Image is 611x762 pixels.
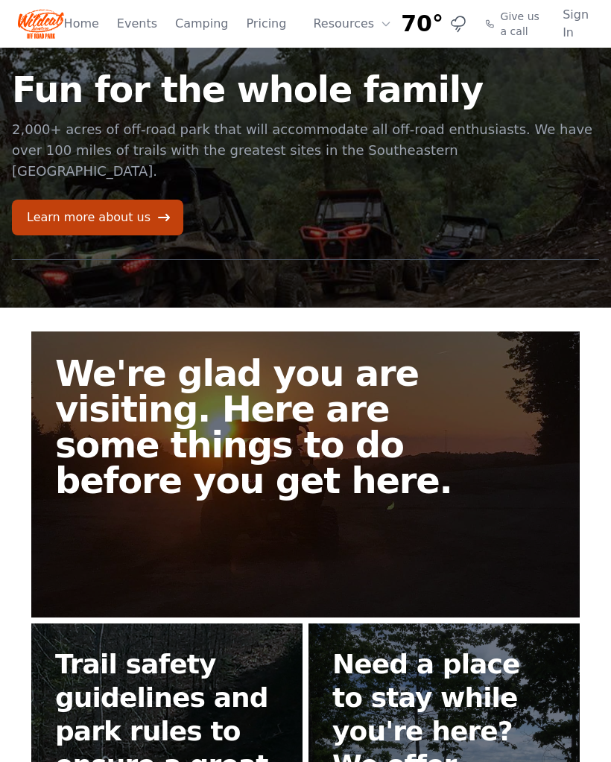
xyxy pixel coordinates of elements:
a: Events [117,15,157,33]
a: Pricing [246,15,286,33]
img: Wildcat Logo [18,6,64,42]
h2: We're glad you are visiting. Here are some things to do before you get here. [55,355,484,498]
span: Give us a call [501,9,545,39]
a: Learn more about us [12,200,183,235]
a: Sign In [563,6,593,42]
span: 70° [401,10,443,37]
p: 2,000+ acres of off-road park that will accommodate all off-road enthusiasts. We have over 100 mi... [12,119,599,182]
a: We're glad you are visiting. Here are some things to do before you get here. [31,331,580,617]
a: Home [64,15,99,33]
h1: Fun for the whole family [12,72,599,107]
button: Resources [304,9,401,39]
a: Camping [175,15,228,33]
a: Give us a call [485,9,545,39]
